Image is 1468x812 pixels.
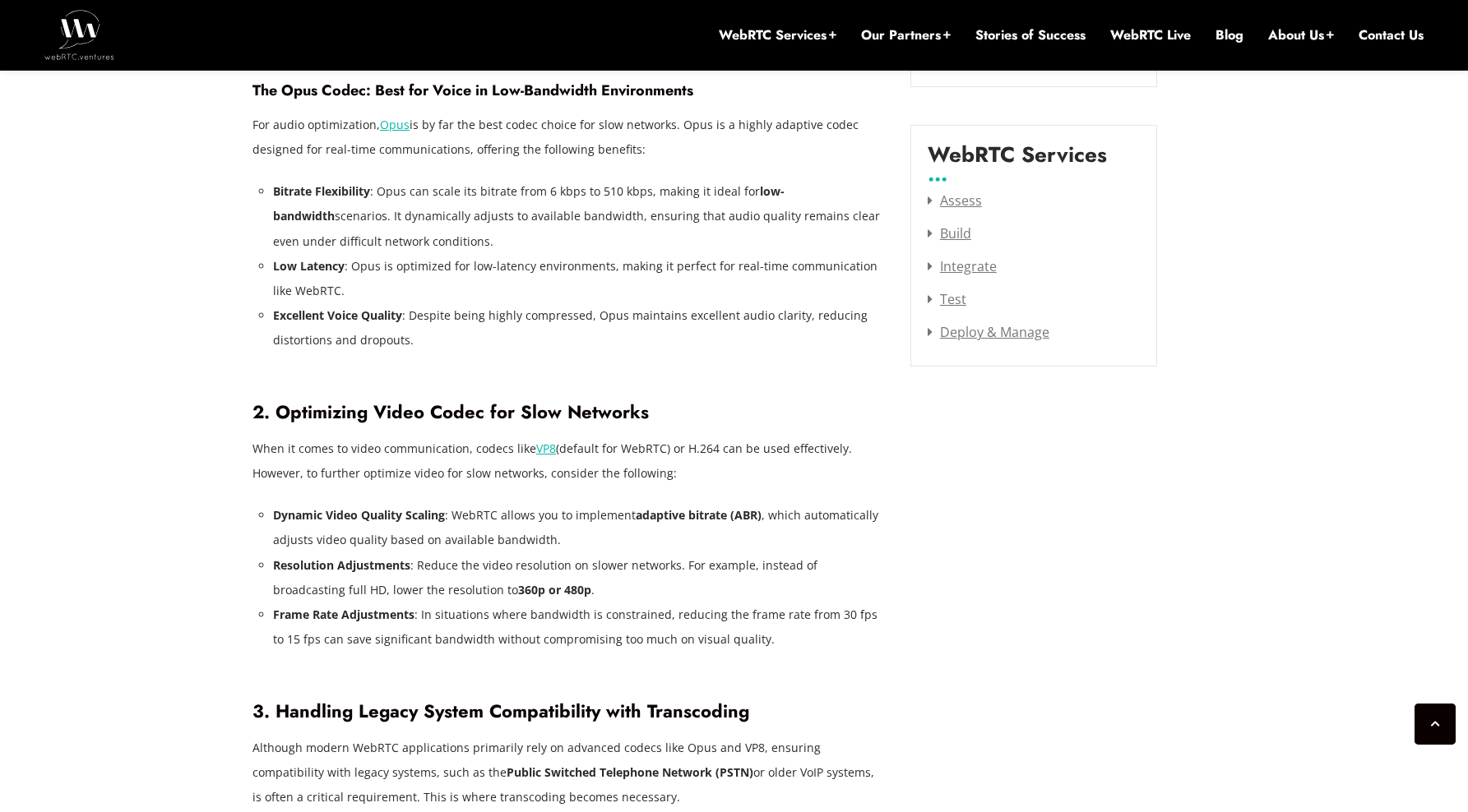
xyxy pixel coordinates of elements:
p: Although modern WebRTC applications primarily rely on advanced codecs like Opus and VP8, ensuring... [252,736,886,810]
strong: 360p or 480p [518,582,591,597]
strong: Frame Rate Adjustments [273,607,414,622]
a: Deploy & Manage [928,323,1049,341]
a: Our Partners [861,26,951,44]
h3: 2. Optimizing Video Codec for Slow Networks [252,401,886,423]
li: : Reduce the video resolution on slower networks. For example, instead of broadcasting full HD, l... [273,553,886,602]
h3: 3. Handling Legacy System Compatibility with Transcoding [252,700,886,722]
p: For audio optimization, is by far the best codec choice for slow networks. Opus is a highly adapt... [252,113,886,162]
strong: Dynamic Video Quality Scaling [273,507,445,523]
a: Stories of Success [975,26,1086,44]
a: Opus [380,117,410,132]
strong: Public Switched Telephone Network (PSTN) [507,764,753,780]
strong: adaptive bitrate (ABR) [636,507,762,523]
a: Integrate [928,257,997,275]
li: : Opus is optimized for low-latency environments, making it perfect for real-time communication l... [273,254,886,303]
a: WebRTC Services [719,26,836,44]
label: WebRTC Services [928,142,1107,180]
img: WebRTC.ventures [44,10,114,59]
strong: Excellent Voice Quality [273,307,402,323]
a: About Us [1268,26,1334,44]
a: WebRTC Live [1110,26,1191,44]
strong: Bitrate Flexibility [273,183,370,199]
li: : WebRTC allows you to implement , which automatically adjusts video quality based on available b... [273,503,886,552]
strong: Low Latency [273,258,345,274]
li: : Opus can scale its bitrate from 6 kbps to 510 kbps, making it ideal for scenarios. It dynamical... [273,179,886,253]
a: Blog [1216,26,1243,44]
a: Assess [928,191,982,210]
a: Test [928,290,966,308]
a: Contact Us [1359,26,1424,44]
h4: The Opus Codec: Best for Voice in Low-Bandwidth Environments [252,81,886,99]
p: When it comes to video communication, codecs like (default for WebRTC) or H.264 can be used effec... [252,436,886,486]
strong: Resolution Adjustments [273,557,410,573]
li: : In situations where bandwidth is constrained, reducing the frame rate from 30 fps to 15 fps can... [273,602,886,652]
a: VP8 [536,441,556,456]
a: Build [928,224,971,242]
li: : Despite being highly compressed, Opus maintains excellent audio clarity, reducing distortions a... [273,303,886,353]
